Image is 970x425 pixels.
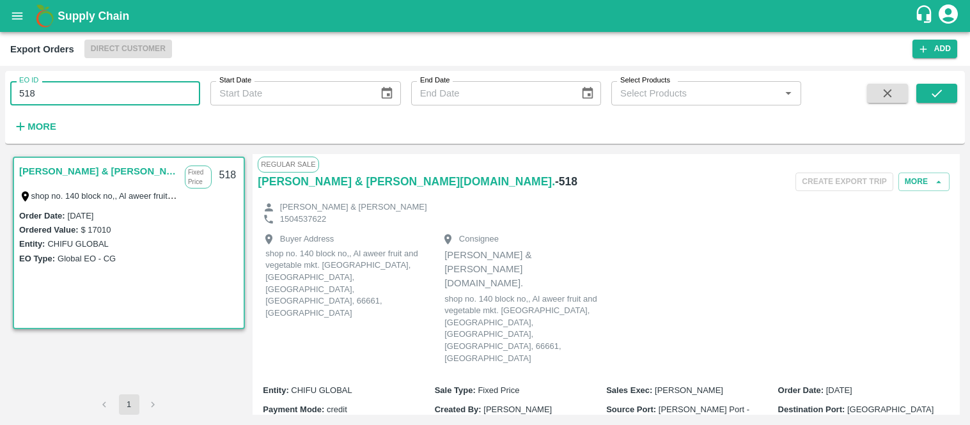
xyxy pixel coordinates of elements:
[185,166,212,189] p: Fixed Price
[606,405,656,414] b: Source Port :
[32,3,58,29] img: logo
[280,201,427,213] p: [PERSON_NAME] & [PERSON_NAME]
[375,81,399,105] button: Choose date
[19,163,178,180] a: [PERSON_NAME] & [PERSON_NAME][DOMAIN_NAME].
[444,248,598,291] p: [PERSON_NAME] & [PERSON_NAME][DOMAIN_NAME].
[19,239,45,249] label: Entity:
[411,81,570,105] input: End Date
[27,121,56,132] strong: More
[435,405,481,414] b: Created By :
[555,173,577,190] h6: - 518
[31,190,721,201] label: shop no. 140 block no,, Al aweer fruit and vegetable mkt. [GEOGRAPHIC_DATA], [GEOGRAPHIC_DATA], [...
[19,254,55,263] label: EO Type:
[119,394,139,415] button: page 1
[10,41,74,58] div: Export Orders
[898,173,950,191] button: More
[265,248,419,319] p: shop no. 140 block no,, Al aweer fruit and vegetable mkt. [GEOGRAPHIC_DATA], [GEOGRAPHIC_DATA], [...
[435,385,476,395] b: Sale Type :
[68,211,94,220] label: [DATE]
[780,85,797,102] button: Open
[937,3,960,29] div: account of current user
[327,405,347,414] span: credit
[10,116,59,137] button: More
[3,1,32,31] button: open drawer
[58,7,914,25] a: Supply Chain
[280,213,326,226] p: 1504537622
[263,405,324,414] b: Payment Mode :
[444,293,598,364] p: shop no. 140 block no,, Al aweer fruit and vegetable mkt. [GEOGRAPHIC_DATA], [GEOGRAPHIC_DATA], [...
[58,10,129,22] b: Supply Chain
[10,81,200,105] input: Enter EO ID
[615,85,776,102] input: Select Products
[847,405,934,414] span: [GEOGRAPHIC_DATA]
[420,75,450,86] label: End Date
[263,385,288,395] b: Entity :
[19,75,38,86] label: EO ID
[826,385,852,395] span: [DATE]
[912,40,957,58] button: Add
[478,385,519,395] span: Fixed Price
[219,75,251,86] label: Start Date
[655,385,723,395] span: [PERSON_NAME]
[19,225,78,235] label: Ordered Value:
[258,157,318,172] span: Regular Sale
[483,405,552,414] span: [PERSON_NAME]
[914,4,937,27] div: customer-support
[459,233,499,245] p: Consignee
[58,254,116,263] label: Global EO - CG
[778,385,824,395] b: Order Date :
[620,75,670,86] label: Select Products
[575,81,600,105] button: Choose date
[19,211,65,220] label: Order Date :
[606,385,652,395] b: Sales Exec :
[81,225,111,235] label: $ 17010
[93,394,166,415] nav: pagination navigation
[280,233,334,245] p: Buyer Address
[778,405,845,414] b: Destination Port :
[47,239,108,249] label: CHIFU GLOBAL
[291,385,352,395] span: CHIFU GLOBAL
[258,173,555,190] a: [PERSON_NAME] & [PERSON_NAME][DOMAIN_NAME].
[212,160,244,190] div: 518
[210,81,370,105] input: Start Date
